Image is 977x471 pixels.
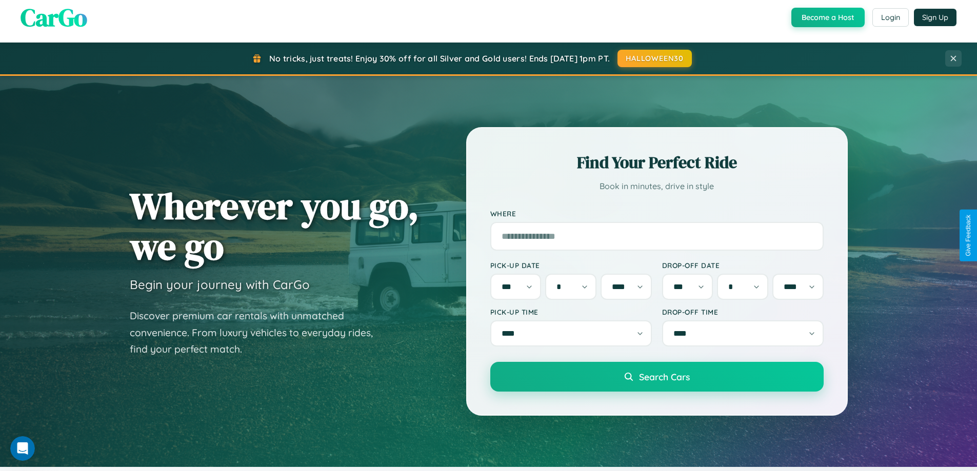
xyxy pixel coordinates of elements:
iframe: Intercom live chat [10,436,35,461]
button: Become a Host [791,8,865,27]
h1: Wherever you go, we go [130,186,419,267]
label: Pick-up Time [490,308,652,316]
span: Search Cars [639,371,690,382]
button: Sign Up [914,9,956,26]
label: Drop-off Date [662,261,824,270]
h3: Begin your journey with CarGo [130,277,310,292]
span: CarGo [21,1,87,34]
span: No tricks, just treats! Enjoy 30% off for all Silver and Gold users! Ends [DATE] 1pm PT. [269,53,610,64]
button: HALLOWEEN30 [617,50,692,67]
button: Search Cars [490,362,824,392]
label: Where [490,209,824,218]
h2: Find Your Perfect Ride [490,151,824,174]
button: Login [872,8,909,27]
div: Give Feedback [965,215,972,256]
label: Drop-off Time [662,308,824,316]
p: Discover premium car rentals with unmatched convenience. From luxury vehicles to everyday rides, ... [130,308,386,358]
p: Book in minutes, drive in style [490,179,824,194]
label: Pick-up Date [490,261,652,270]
